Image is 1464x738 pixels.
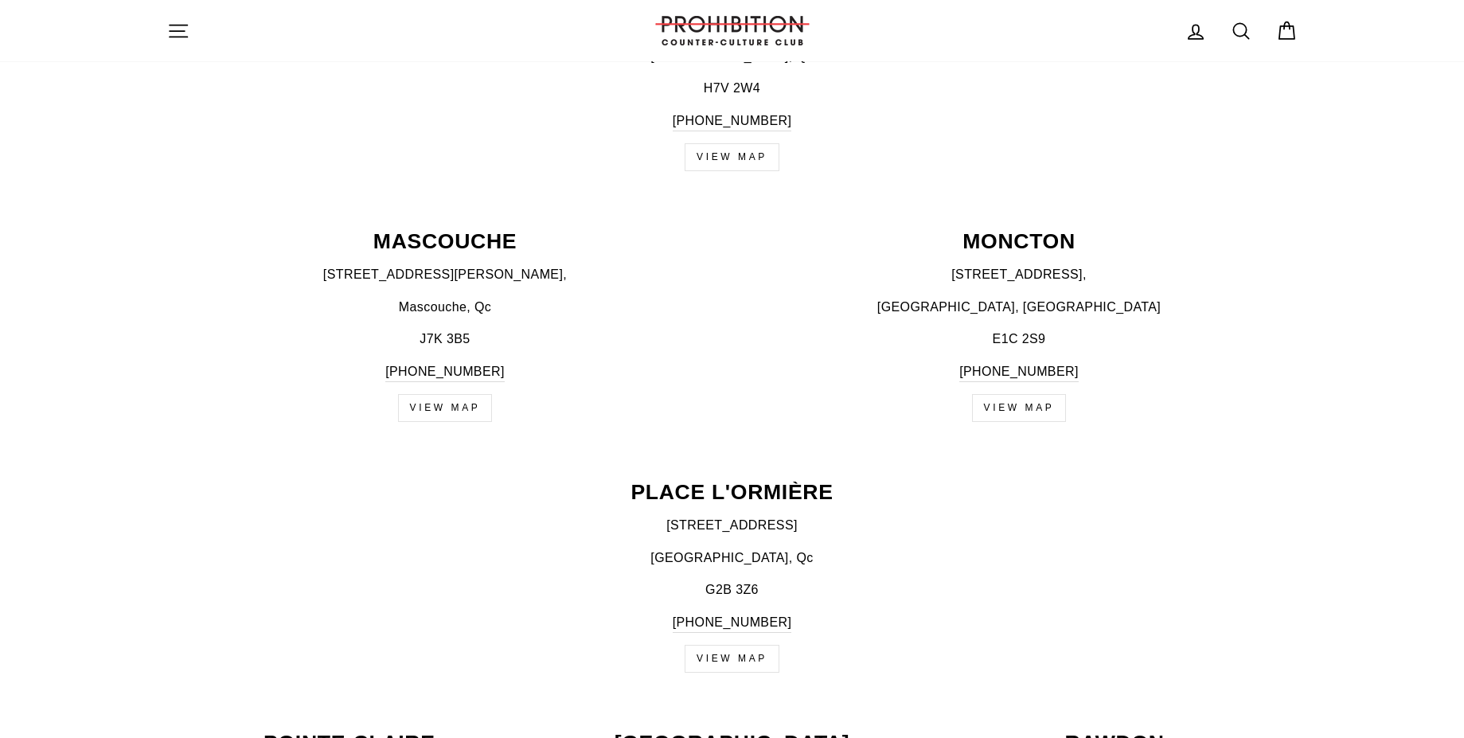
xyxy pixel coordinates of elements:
[685,143,779,171] a: View map
[685,645,779,673] a: View map
[167,297,724,318] p: Mascouche, Qc
[398,394,493,422] a: View Map
[167,329,724,349] p: J7K 3B5
[167,264,724,285] p: [STREET_ADDRESS][PERSON_NAME],
[741,329,1298,349] p: E1C 2S9
[167,580,1298,600] p: G2B 3Z6
[167,231,724,252] p: MASCOUCHE
[741,231,1298,252] p: MONCTON
[167,515,1298,536] p: [STREET_ADDRESS]
[741,297,1298,318] p: [GEOGRAPHIC_DATA], [GEOGRAPHIC_DATA]
[167,78,1298,99] p: H7V 2W4
[673,612,792,634] a: [PHONE_NUMBER]
[167,482,1298,503] p: PLACE L'ORMIÈRE
[972,394,1067,422] a: view map
[167,548,1298,568] p: [GEOGRAPHIC_DATA], Qc
[741,264,1298,285] p: [STREET_ADDRESS],
[673,111,792,132] a: [PHONE_NUMBER]
[959,361,1079,383] a: [PHONE_NUMBER]
[385,361,505,383] a: [PHONE_NUMBER]
[653,16,812,45] img: PROHIBITION COUNTER-CULTURE CLUB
